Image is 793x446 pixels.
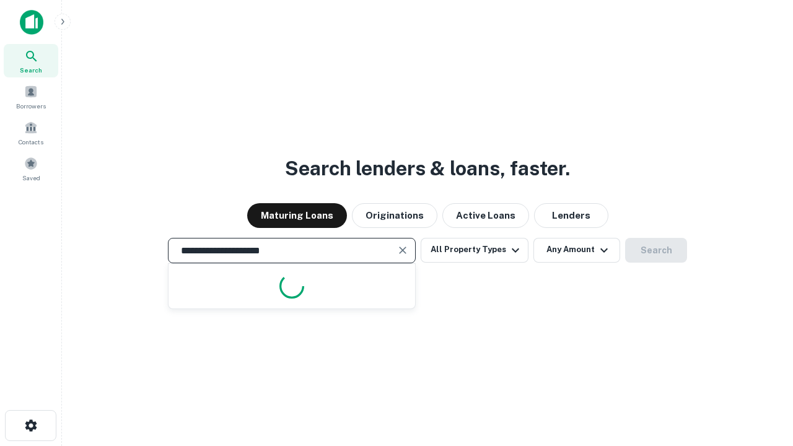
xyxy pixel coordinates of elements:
[4,116,58,149] a: Contacts
[442,203,529,228] button: Active Loans
[4,152,58,185] a: Saved
[16,101,46,111] span: Borrowers
[19,137,43,147] span: Contacts
[533,238,620,263] button: Any Amount
[285,154,570,183] h3: Search lenders & loans, faster.
[247,203,347,228] button: Maturing Loans
[4,80,58,113] a: Borrowers
[4,44,58,77] a: Search
[421,238,528,263] button: All Property Types
[22,173,40,183] span: Saved
[731,347,793,406] iframe: Chat Widget
[352,203,437,228] button: Originations
[20,10,43,35] img: capitalize-icon.png
[394,242,411,259] button: Clear
[534,203,608,228] button: Lenders
[20,65,42,75] span: Search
